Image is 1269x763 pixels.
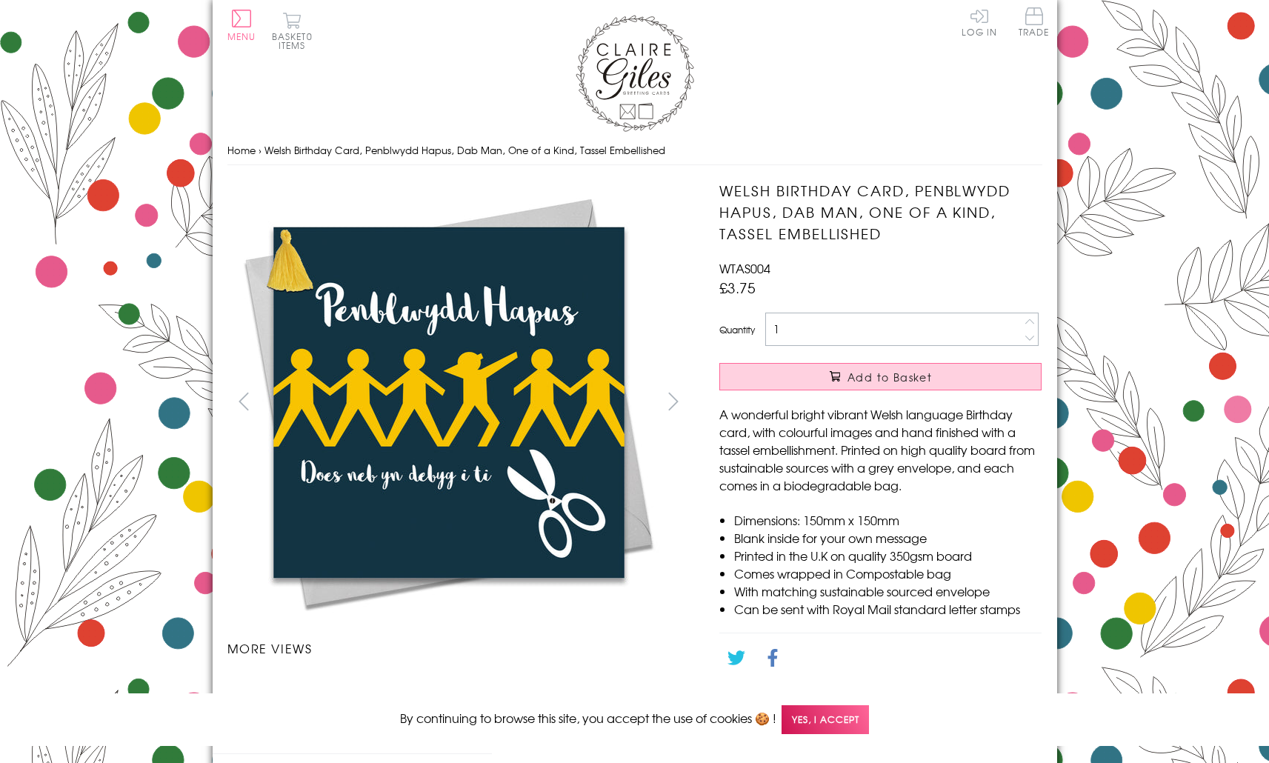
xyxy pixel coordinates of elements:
img: Welsh Birthday Card, Penblwydd Hapus, Dab Man, One of a Kind, Tassel Embellished [690,180,1134,624]
a: Trade [1019,7,1050,39]
span: £3.75 [719,277,756,298]
li: Carousel Page 3 [459,672,574,704]
img: Welsh Birthday Card, Penblwydd Hapus, Dab Man, One of a Kind, Tassel Embellished [400,690,401,690]
span: Welsh Birthday Card, Penblwydd Hapus, Dab Man, One of a Kind, Tassel Embellished [264,143,665,157]
button: Menu [227,10,256,41]
span: Add to Basket [847,370,932,384]
li: Printed in the U.K on quality 350gsm board [734,547,1042,564]
p: A wonderful bright vibrant Welsh language Birthday card, with colourful images and hand finished ... [719,405,1042,494]
ul: Carousel Pagination [227,672,690,704]
li: Carousel Page 2 [343,672,459,704]
h3: More views [227,639,690,657]
nav: breadcrumbs [227,136,1042,166]
img: Welsh Birthday Card, Penblwydd Hapus, Dab Man, One of a Kind, Tassel Embellished [632,690,633,690]
button: Add to Basket [719,363,1042,390]
li: Carousel Page 4 [574,672,690,704]
li: Can be sent with Royal Mail standard letter stamps [734,600,1042,618]
li: Blank inside for your own message [734,529,1042,547]
a: Home [227,143,256,157]
img: Welsh Birthday Card, Penblwydd Hapus, Dab Man, One of a Kind, Tassel Embellished [516,690,517,690]
span: 0 items [279,30,313,52]
span: WTAS004 [719,259,770,277]
span: › [259,143,262,157]
button: prev [227,384,261,418]
a: Log In [962,7,997,36]
h1: Welsh Birthday Card, Penblwydd Hapus, Dab Man, One of a Kind, Tassel Embellished [719,180,1042,244]
span: Yes, I accept [782,705,869,734]
span: Trade [1019,7,1050,36]
label: Quantity [719,323,755,336]
a: Go back to the collection [732,689,876,707]
img: Claire Giles Greetings Cards [576,15,694,132]
span: Menu [227,30,256,43]
li: Carousel Page 1 (Current Slide) [227,672,343,704]
img: Welsh Birthday Card, Penblwydd Hapus, Dab Man, One of a Kind, Tassel Embellished [227,180,671,624]
button: next [656,384,690,418]
li: Dimensions: 150mm x 150mm [734,511,1042,529]
li: With matching sustainable sourced envelope [734,582,1042,600]
button: Basket0 items [272,12,313,50]
li: Comes wrapped in Compostable bag [734,564,1042,582]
